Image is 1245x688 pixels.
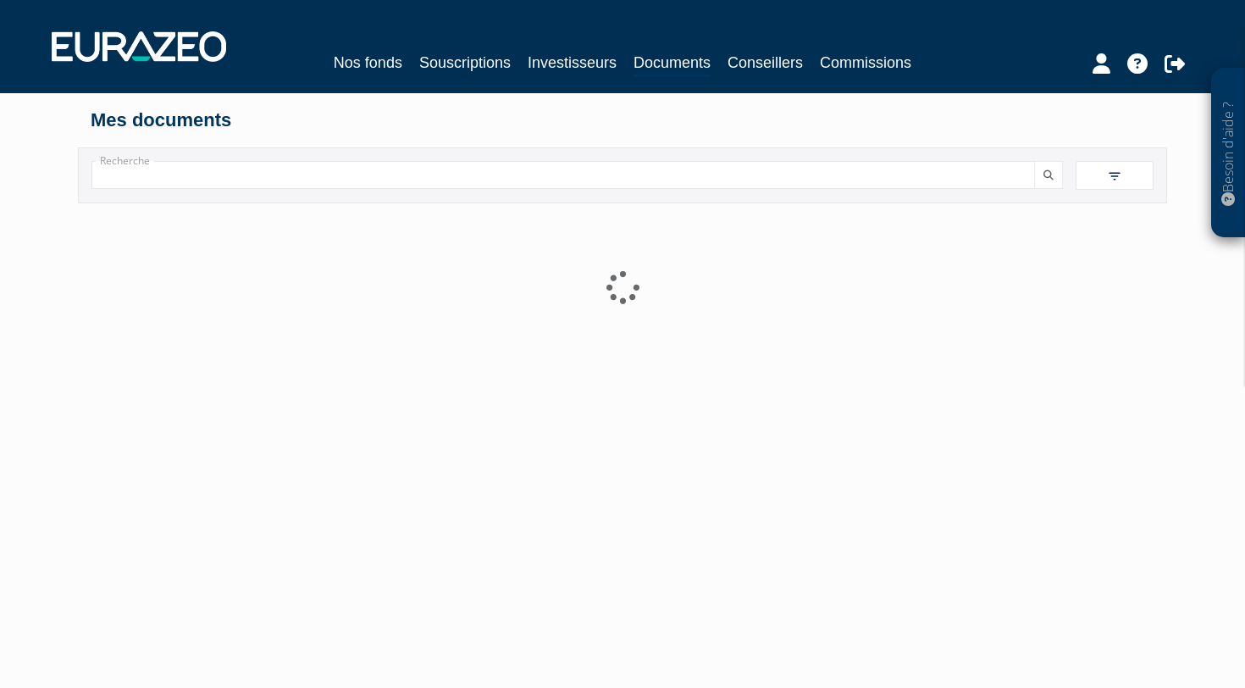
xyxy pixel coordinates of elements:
[52,31,226,62] img: 1732889491-logotype_eurazeo_blanc_rvb.png
[728,51,803,75] a: Conseillers
[334,51,402,75] a: Nos fonds
[634,51,711,77] a: Documents
[91,110,1154,130] h4: Mes documents
[820,51,911,75] a: Commissions
[91,161,1035,189] input: Recherche
[1219,77,1238,230] p: Besoin d'aide ?
[528,51,617,75] a: Investisseurs
[419,51,511,75] a: Souscriptions
[1107,169,1122,184] img: filter.svg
